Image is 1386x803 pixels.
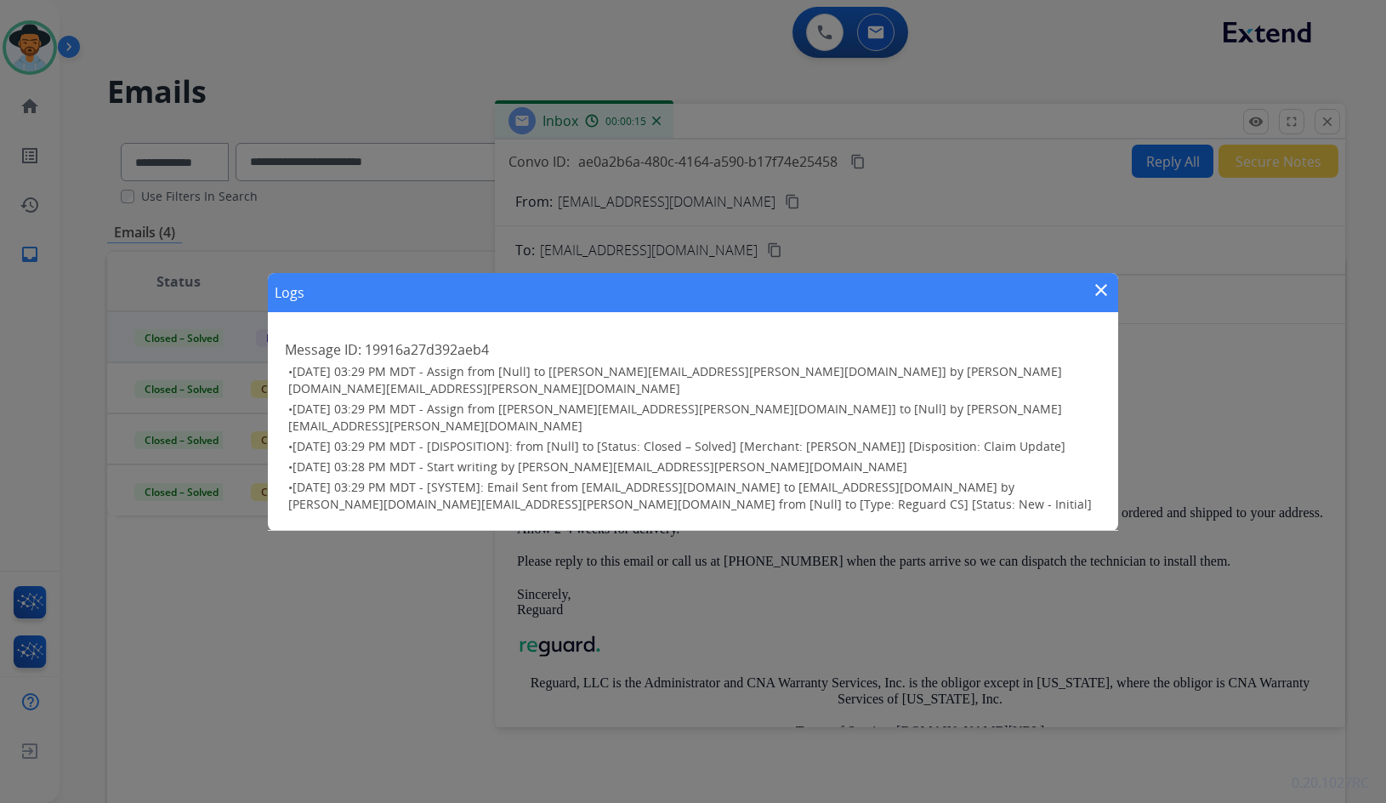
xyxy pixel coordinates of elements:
[288,401,1101,435] h3: •
[293,438,1065,454] span: [DATE] 03:29 PM MDT - [DISPOSITION]: from [Null] to [Status: Closed – Solved] [Merchant: [PERSON_...
[288,401,1062,434] span: [DATE] 03:29 PM MDT - Assign from [[PERSON_NAME][EMAIL_ADDRESS][PERSON_NAME][DOMAIN_NAME]] to [Nu...
[1091,280,1111,300] mat-icon: close
[288,363,1062,396] span: [DATE] 03:29 PM MDT - Assign from [Null] to [[PERSON_NAME][EMAIL_ADDRESS][PERSON_NAME][DOMAIN_NAM...
[288,479,1092,512] span: [DATE] 03:29 PM MDT - [SYSTEM]: Email Sent from [EMAIL_ADDRESS][DOMAIN_NAME] to [EMAIL_ADDRESS][D...
[285,340,361,359] span: Message ID:
[288,479,1101,513] h3: •
[293,458,907,475] span: [DATE] 03:28 PM MDT - Start writing by [PERSON_NAME][EMAIL_ADDRESS][PERSON_NAME][DOMAIN_NAME]
[365,340,489,359] span: 19916a27d392aeb4
[288,363,1101,397] h3: •
[288,438,1101,455] h3: •
[288,458,1101,476] h3: •
[1292,772,1369,793] p: 0.20.1027RC
[275,282,304,303] h1: Logs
